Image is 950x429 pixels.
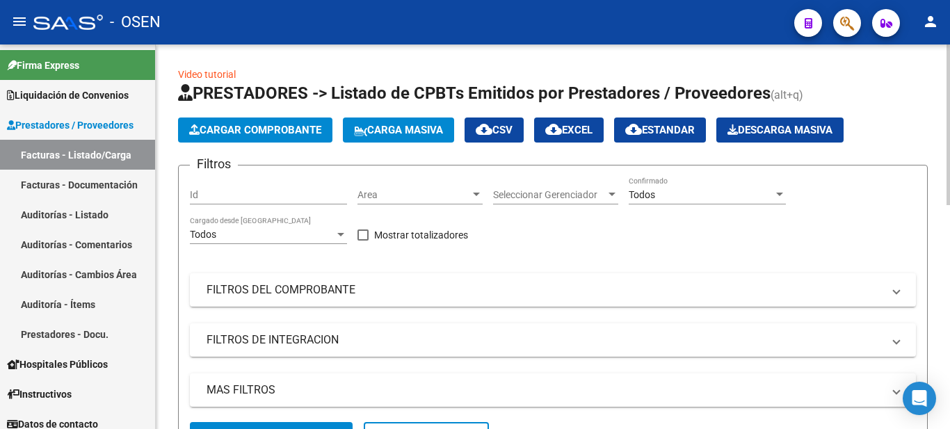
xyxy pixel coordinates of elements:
[625,124,695,136] span: Estandar
[534,118,604,143] button: EXCEL
[903,382,936,415] div: Open Intercom Messenger
[207,382,883,398] mat-panel-title: MAS FILTROS
[614,118,706,143] button: Estandar
[190,373,916,407] mat-expansion-panel-header: MAS FILTROS
[178,83,771,103] span: PRESTADORES -> Listado de CPBTs Emitidos por Prestadores / Proveedores
[476,121,492,138] mat-icon: cloud_download
[190,154,238,174] h3: Filtros
[476,124,513,136] span: CSV
[110,7,161,38] span: - OSEN
[716,118,844,143] button: Descarga Masiva
[493,189,606,201] span: Seleccionar Gerenciador
[545,121,562,138] mat-icon: cloud_download
[7,58,79,73] span: Firma Express
[716,118,844,143] app-download-masive: Descarga masiva de comprobantes (adjuntos)
[629,189,655,200] span: Todos
[190,273,916,307] mat-expansion-panel-header: FILTROS DEL COMPROBANTE
[465,118,524,143] button: CSV
[178,118,332,143] button: Cargar Comprobante
[11,13,28,30] mat-icon: menu
[771,88,803,102] span: (alt+q)
[189,124,321,136] span: Cargar Comprobante
[190,323,916,357] mat-expansion-panel-header: FILTROS DE INTEGRACION
[7,357,108,372] span: Hospitales Públicos
[922,13,939,30] mat-icon: person
[207,282,883,298] mat-panel-title: FILTROS DEL COMPROBANTE
[727,124,832,136] span: Descarga Masiva
[7,387,72,402] span: Instructivos
[625,121,642,138] mat-icon: cloud_download
[357,189,470,201] span: Area
[343,118,454,143] button: Carga Masiva
[178,69,236,80] a: Video tutorial
[190,229,216,240] span: Todos
[354,124,443,136] span: Carga Masiva
[545,124,593,136] span: EXCEL
[7,118,134,133] span: Prestadores / Proveedores
[374,227,468,243] span: Mostrar totalizadores
[207,332,883,348] mat-panel-title: FILTROS DE INTEGRACION
[7,88,129,103] span: Liquidación de Convenios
